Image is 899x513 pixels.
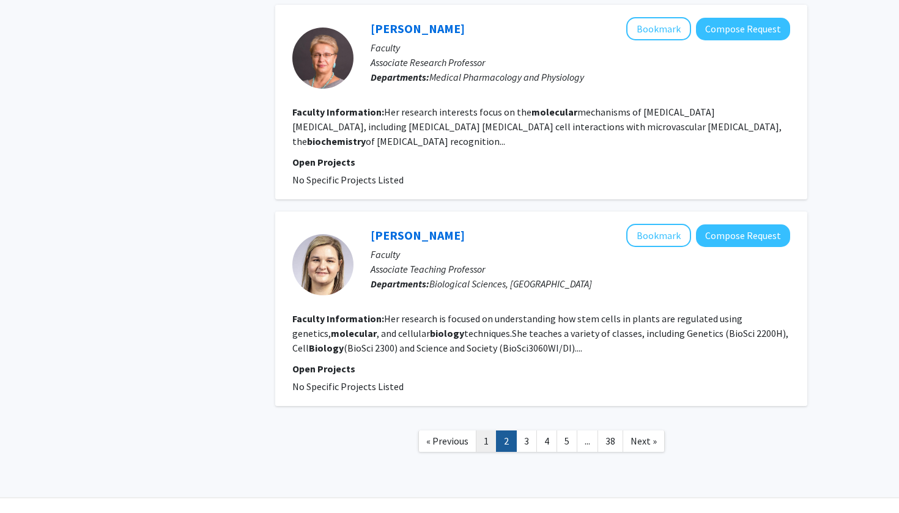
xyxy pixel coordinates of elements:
a: 3 [516,430,537,452]
span: Next » [631,435,657,447]
button: Compose Request to Olga Glinskii [696,18,790,40]
a: [PERSON_NAME] [371,21,465,36]
span: No Specific Projects Listed [292,174,404,186]
a: [PERSON_NAME] [371,227,465,243]
b: biology [430,327,464,339]
a: 2 [496,430,517,452]
fg-read-more: Her research interests focus on the mechanisms of [MEDICAL_DATA] [MEDICAL_DATA], including [MEDIC... [292,106,782,147]
b: molecular [531,106,577,118]
button: Compose Request to Amanda Durbak [696,224,790,247]
b: Departments: [371,278,429,290]
span: Medical Pharmacology and Physiology [429,71,584,83]
p: Associate Research Professor [371,55,790,70]
nav: Page navigation [275,418,807,468]
a: 1 [476,430,497,452]
iframe: Chat [9,458,52,504]
span: « Previous [426,435,468,447]
span: No Specific Projects Listed [292,380,404,393]
a: 38 [597,430,623,452]
p: Associate Teaching Professor [371,262,790,276]
span: Biological Sciences, [GEOGRAPHIC_DATA] [429,278,592,290]
p: Open Projects [292,361,790,376]
a: 4 [536,430,557,452]
b: Biology [309,342,344,354]
fg-read-more: Her research is focused on understanding how stem cells in plants are regulated using genetics, ,... [292,312,788,354]
p: Faculty [371,40,790,55]
p: Open Projects [292,155,790,169]
button: Add Amanda Durbak to Bookmarks [626,224,691,247]
button: Add Olga Glinskii to Bookmarks [626,17,691,40]
b: biochemistry [307,135,366,147]
b: molecular [331,327,377,339]
a: Next [623,430,665,452]
span: ... [585,435,590,447]
b: Faculty Information: [292,312,384,325]
b: Faculty Information: [292,106,384,118]
a: Previous [418,430,476,452]
a: 5 [557,430,577,452]
p: Faculty [371,247,790,262]
b: Departments: [371,71,429,83]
